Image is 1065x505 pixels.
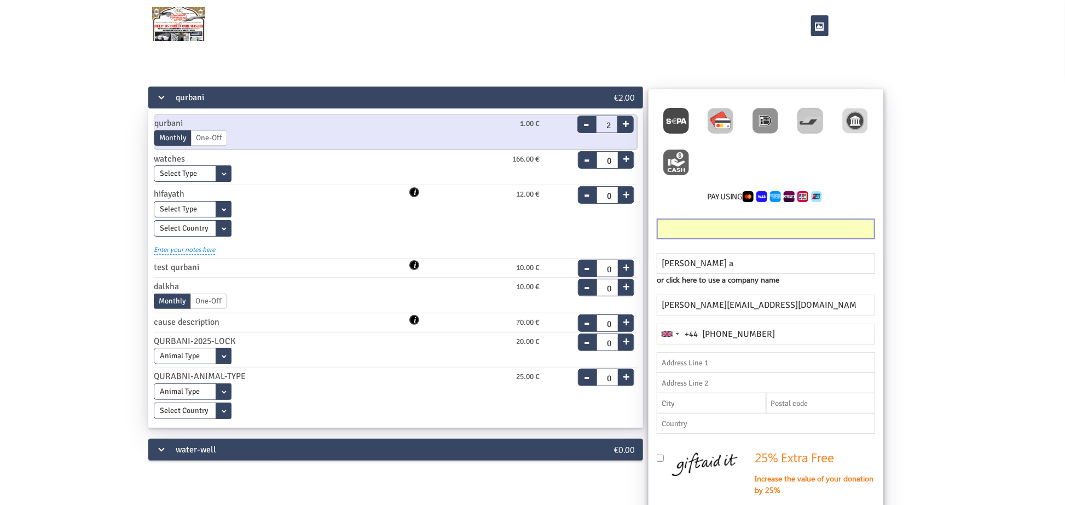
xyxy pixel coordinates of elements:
img: Cash [663,150,689,175]
button: + [617,150,634,165]
iframe: Secure card payment input frame [660,219,872,240]
button: - [573,308,589,323]
img: CardCollection6.png [797,191,808,202]
img: CardCollection [708,108,733,134]
div: test qurbani [151,261,415,274]
input: Country [657,413,875,434]
input: Enter Your Email * [657,295,875,315]
a: Enter your notes here [154,239,215,255]
button: Selected country [657,324,698,344]
span: 1.00 € [520,118,540,130]
div: hifayath [151,187,415,201]
div: qurbani [148,87,574,108]
button: - [573,180,589,195]
button: + [617,258,634,273]
button: - [573,327,589,342]
img: CardCollection3.png [756,191,767,202]
span: 70.00 € [516,317,540,329]
h2: 25% Extra Free [755,447,876,467]
button: + [617,185,634,200]
img: CardCollection4.png [770,191,781,202]
img: Gift Aid [672,452,738,477]
label: Monthly [154,294,191,309]
button: + [617,313,634,328]
input: Name * [657,253,875,274]
span: 12.00 € [516,188,540,200]
span: or click here to use a company name [657,274,779,286]
label: Monthly [154,130,192,146]
img: Sepa [663,108,689,134]
div: watches [151,152,415,166]
input: Gift Aid [657,455,664,462]
button: vvvv vvvv vvvv [409,187,419,197]
button: descriptuikojibb [409,260,419,270]
label: One-Off [190,294,227,309]
h6: Pay using [659,191,872,208]
button: - [573,272,589,288]
img: CardCollection5.png [784,191,795,202]
span: 10.00 € [516,281,540,293]
input: 7400 123456 * [657,324,875,345]
img: Ideal [753,108,778,134]
span: €2.00 [614,91,635,103]
button: + [617,277,634,292]
div: QURBANI-2025-LOCK [151,335,415,348]
input: Address Line 1 [657,352,875,373]
button: - [572,109,589,124]
img: Bancontact [797,108,823,134]
span: 10.00 € [516,262,540,274]
button: - [573,362,589,377]
img: CardCollection7.png [811,191,822,202]
div: QURABNI-ANIMAL-TYPE [151,370,415,383]
input: Address Line 2 [657,372,875,393]
strong: Increase the value of your donation by 25% [755,473,874,496]
button: - [573,253,589,268]
div: water-well [148,439,574,461]
input: Postal code [766,393,876,414]
button: - [573,145,589,160]
label: One-Off [191,130,227,146]
img: BankTransfer [842,108,868,134]
span: 25.00 € [516,371,540,383]
span: 166.00 € [512,153,540,165]
div: qurbani [152,117,415,130]
span: €0.00 [614,444,635,455]
button: + [617,114,633,130]
div: dalkha [151,280,415,294]
button: + [617,368,634,383]
input: City [657,393,766,414]
div: +44 [685,328,698,341]
div: cause description [151,315,415,329]
button: Qurbani is the Eid sacrifice of an animal, with meat shared among family, friends, and the poor. [409,315,419,325]
span: 20.00 € [516,336,540,348]
button: + [617,332,634,347]
img: CardCollection2.png [743,191,754,202]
